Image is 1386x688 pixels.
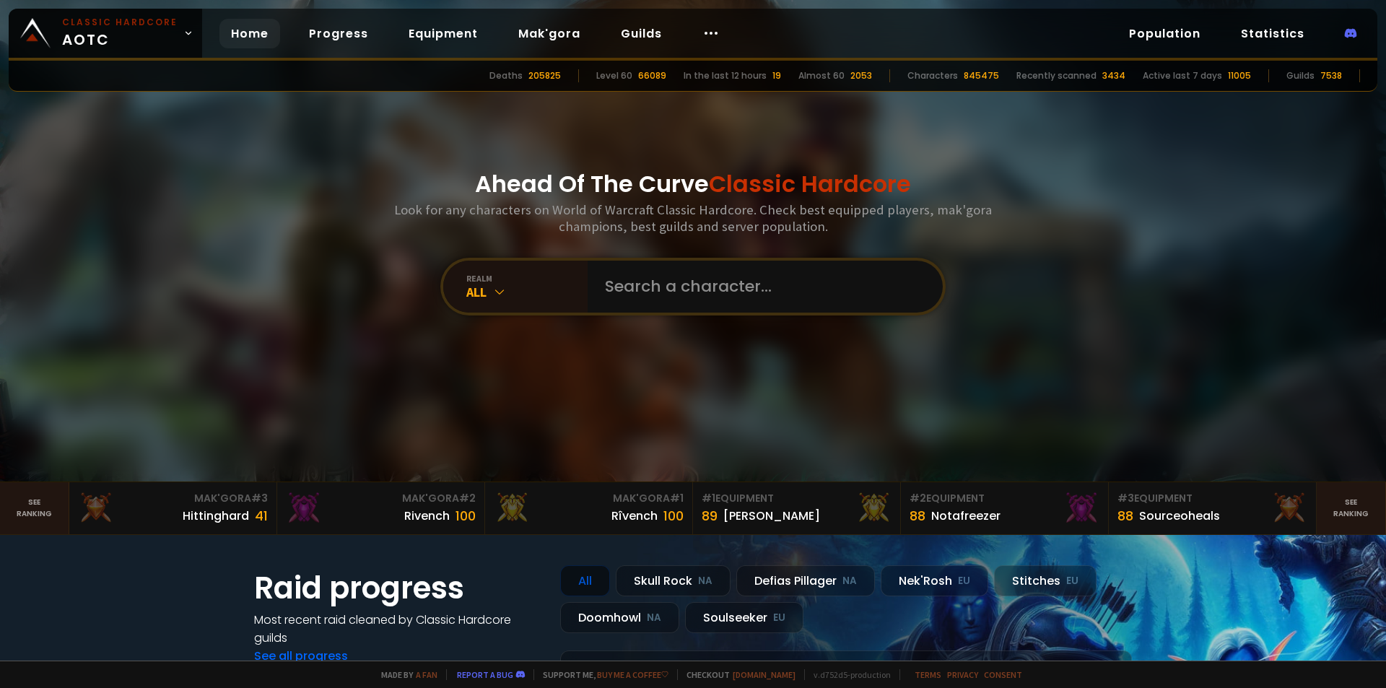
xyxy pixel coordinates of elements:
div: [PERSON_NAME] [723,507,820,525]
div: Recently scanned [1016,69,1097,82]
div: Soulseeker [685,602,803,633]
div: Almost 60 [798,69,845,82]
h4: Most recent raid cleaned by Classic Hardcore guilds [254,611,543,647]
input: Search a character... [596,261,925,313]
div: Rivench [404,507,450,525]
div: 41 [255,506,268,526]
span: # 2 [459,491,476,505]
span: Support me, [533,669,668,680]
div: Equipment [702,491,892,506]
div: Defias Pillager [736,565,875,596]
small: NA [647,611,661,625]
a: Mak'Gora#2Rivench100 [277,482,485,534]
div: Active last 7 days [1143,69,1222,82]
div: 11005 [1228,69,1251,82]
a: #3Equipment88Sourceoheals [1109,482,1317,534]
div: Nek'Rosh [881,565,988,596]
h3: Look for any characters on World of Warcraft Classic Hardcore. Check best equipped players, mak'g... [388,201,998,235]
a: Guilds [609,19,674,48]
div: Rîvench [611,507,658,525]
a: [DOMAIN_NAME] [733,669,796,680]
a: See all progress [254,648,348,664]
a: Classic HardcoreAOTC [9,9,202,58]
div: 66089 [638,69,666,82]
small: EU [1066,574,1078,588]
span: Checkout [677,669,796,680]
div: Mak'Gora [494,491,684,506]
a: #1Equipment89[PERSON_NAME] [693,482,901,534]
h1: Raid progress [254,565,543,611]
div: Mak'Gora [78,491,268,506]
a: Mak'Gora#1Rîvench100 [485,482,693,534]
div: 100 [663,506,684,526]
small: EU [958,574,970,588]
div: Skull Rock [616,565,731,596]
div: Equipment [1117,491,1307,506]
a: #2Equipment88Notafreezer [901,482,1109,534]
div: All [560,565,610,596]
div: Doomhowl [560,602,679,633]
div: Hittinghard [183,507,249,525]
div: 100 [456,506,476,526]
div: 205825 [528,69,561,82]
span: v. d752d5 - production [804,669,891,680]
a: Statistics [1229,19,1316,48]
span: # 3 [251,491,268,505]
div: 89 [702,506,718,526]
div: Guilds [1286,69,1315,82]
div: Stitches [994,565,1097,596]
a: Home [219,19,280,48]
div: Equipment [910,491,1099,506]
div: Level 60 [596,69,632,82]
span: # 2 [910,491,926,505]
a: Population [1117,19,1212,48]
div: 88 [910,506,925,526]
div: 19 [772,69,781,82]
a: Consent [984,669,1022,680]
a: Mak'gora [507,19,592,48]
div: Sourceoheals [1139,507,1220,525]
div: Notafreezer [931,507,1001,525]
div: 2053 [850,69,872,82]
div: 3434 [1102,69,1125,82]
div: Characters [907,69,958,82]
small: NA [842,574,857,588]
span: AOTC [62,16,178,51]
a: Buy me a coffee [597,669,668,680]
span: Made by [372,669,437,680]
small: Classic Hardcore [62,16,178,29]
span: # 3 [1117,491,1134,505]
div: All [466,284,588,300]
div: In the last 12 hours [684,69,767,82]
div: 845475 [964,69,999,82]
div: 7538 [1320,69,1342,82]
small: EU [773,611,785,625]
span: # 1 [670,491,684,505]
span: Classic Hardcore [709,167,911,200]
a: Terms [915,669,941,680]
a: a fan [416,669,437,680]
div: Deaths [489,69,523,82]
a: Report a bug [457,669,513,680]
span: # 1 [702,491,715,505]
div: Mak'Gora [286,491,476,506]
a: Progress [297,19,380,48]
a: Mak'Gora#3Hittinghard41 [69,482,277,534]
div: realm [466,273,588,284]
div: 88 [1117,506,1133,526]
a: Seeranking [1317,482,1386,534]
a: Equipment [397,19,489,48]
a: Privacy [947,669,978,680]
small: NA [698,574,712,588]
h1: Ahead Of The Curve [475,167,911,201]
